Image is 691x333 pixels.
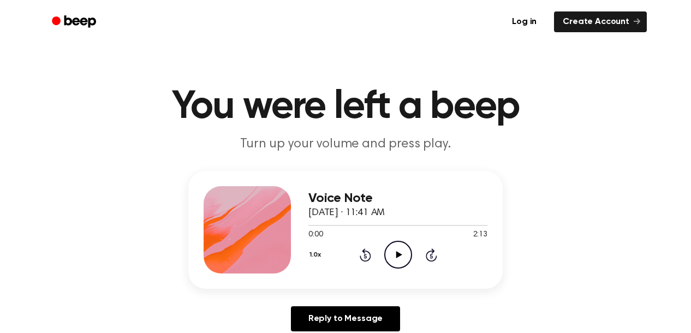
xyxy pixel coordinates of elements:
button: 1.0x [308,246,325,264]
a: Beep [44,11,106,33]
p: Turn up your volume and press play. [136,135,555,153]
a: Create Account [554,11,647,32]
h1: You were left a beep [66,87,625,127]
a: Reply to Message [291,306,400,331]
h3: Voice Note [308,191,487,206]
span: 0:00 [308,229,323,241]
span: [DATE] · 11:41 AM [308,208,385,218]
span: 2:13 [473,229,487,241]
a: Log in [501,9,547,34]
